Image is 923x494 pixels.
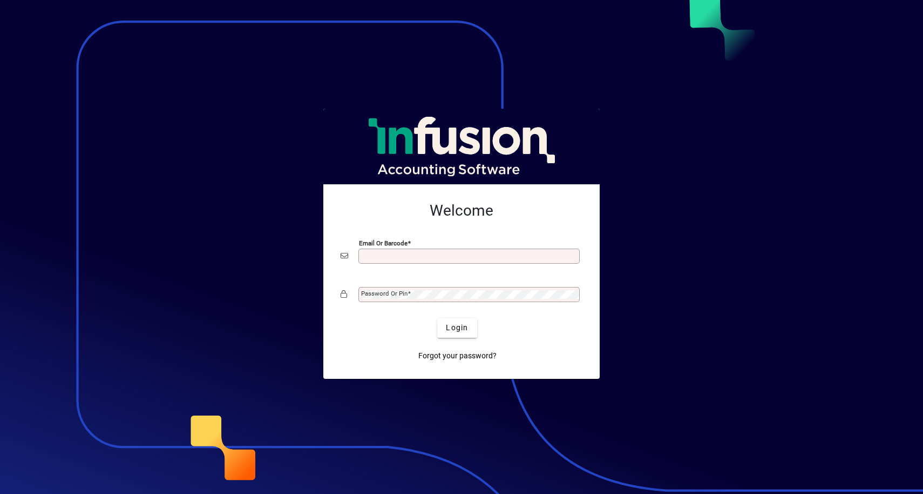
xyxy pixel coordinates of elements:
mat-label: Password or Pin [361,290,408,297]
span: Login [446,322,468,333]
mat-label: Email or Barcode [359,239,408,246]
span: Forgot your password? [418,350,497,362]
a: Forgot your password? [414,346,501,366]
h2: Welcome [341,202,582,220]
button: Login [437,318,477,338]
